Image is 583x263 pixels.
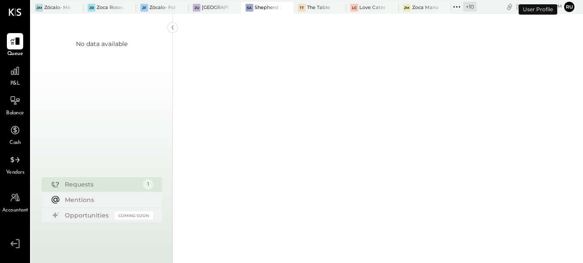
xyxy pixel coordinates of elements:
div: ZM [403,4,411,12]
div: No data available [76,40,128,48]
div: Zócalo- Midtown (Zoca Inc.) [44,4,70,11]
span: Queue [7,50,23,58]
a: Cash [0,122,30,147]
div: Opportunities [65,211,110,220]
div: Zoca Roseville Inc. [97,4,123,11]
div: TT [298,4,306,12]
span: Accountant [2,207,28,214]
button: Ru [564,2,574,12]
div: Coming Soon [115,211,153,220]
div: 1 [143,179,153,190]
span: Vendors [6,169,24,177]
a: Balance [0,92,30,117]
div: ZM [35,4,43,12]
a: P&L [0,63,30,88]
span: pm [555,3,562,9]
div: Zoca Management Services Inc [412,4,438,11]
span: Balance [6,110,24,117]
div: Zócalo- Folsom [149,4,176,11]
div: Sa [246,4,253,12]
span: 12 : 07 [536,3,553,11]
div: ZR [88,4,95,12]
div: ZF [140,4,148,12]
div: The Table [307,4,330,11]
div: ZU [193,4,200,12]
a: Vendors [0,152,30,177]
div: Shepherd and [PERSON_NAME] [255,4,281,11]
div: LC [350,4,358,12]
div: [GEOGRAPHIC_DATA] [202,4,228,11]
span: P&L [10,80,20,88]
a: Queue [0,33,30,58]
div: copy link [505,2,514,11]
div: Requests [65,180,139,189]
div: Love Catering, Inc. [359,4,386,11]
div: [DATE] [516,3,562,11]
span: Cash [9,139,21,147]
div: Mentions [65,196,149,204]
a: Accountant [0,190,30,214]
div: + 10 [463,2,477,12]
div: User Profile [519,4,557,15]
